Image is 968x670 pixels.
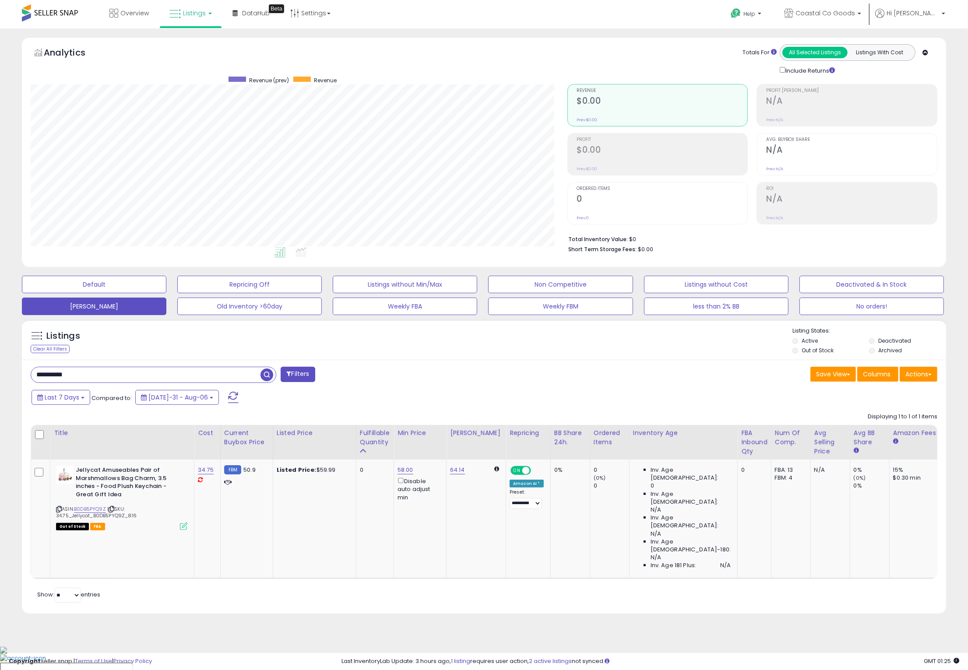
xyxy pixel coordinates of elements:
[594,482,629,490] div: 0
[554,428,586,447] div: BB Share 24h.
[792,327,946,335] p: Listing States:
[720,561,731,569] span: N/A
[799,276,944,293] button: Deactivated & In Stock
[32,390,90,405] button: Last 7 Days
[577,88,748,93] span: Revenue
[644,298,788,315] button: less than 2% BB
[879,347,902,354] label: Archived
[577,215,589,221] small: Prev: 0
[46,330,80,342] h5: Listings
[814,428,846,456] div: Avg Selling Price
[766,117,783,123] small: Prev: N/A
[743,10,755,18] span: Help
[569,246,637,253] b: Short Term Storage Fees:
[893,438,898,445] small: Amazon Fees.
[577,194,748,206] h2: 0
[724,1,770,28] a: Help
[249,77,289,84] span: Revenue (prev)
[177,298,322,315] button: Old Inventory >60day
[314,77,337,84] span: Revenue
[651,490,731,506] span: Inv. Age [DEMOGRAPHIC_DATA]:
[22,298,166,315] button: [PERSON_NAME]
[799,298,944,315] button: No orders!
[450,428,502,438] div: [PERSON_NAME]
[802,337,818,344] label: Active
[854,482,889,490] div: 0%
[360,428,390,447] div: Fulfillable Quantity
[56,523,89,530] span: All listings that are currently out of stock and unavailable for purchase on Amazon
[333,298,477,315] button: Weekly FBA
[857,367,898,382] button: Columns
[243,466,256,474] span: 50.9
[651,561,697,569] span: Inv. Age 181 Plus:
[651,514,731,530] span: Inv. Age [DEMOGRAPHIC_DATA]:
[766,186,937,191] span: ROI
[782,47,848,58] button: All Selected Listings
[638,245,654,253] span: $0.00
[510,428,547,438] div: Repricing
[741,466,764,474] div: 0
[766,96,937,108] h2: N/A
[854,474,866,481] small: (0%)
[198,466,214,474] a: 34.75
[594,474,606,481] small: (0%)
[56,466,74,484] img: 41ygniWzV-L._SL40_.jpg
[277,428,352,438] div: Listed Price
[863,370,891,379] span: Columns
[45,393,79,402] span: Last 7 Days
[796,9,855,18] span: Coastal Co Goods
[510,480,544,488] div: Amazon AI *
[775,428,807,447] div: Num of Comp.
[893,466,966,474] div: 15%
[90,523,105,530] span: FBA
[398,476,440,502] div: Disable auto adjust min
[577,186,748,191] span: Ordered Items
[511,467,522,474] span: ON
[135,390,219,405] button: [DATE]-31 - Aug-06
[92,394,132,402] span: Compared to:
[450,466,465,474] a: 64.14
[54,428,190,438] div: Title
[37,590,100,599] span: Show: entries
[854,428,886,447] div: Avg BB Share
[577,166,598,172] small: Prev: $0.00
[554,466,583,474] div: 0%
[854,466,889,474] div: 0%
[773,65,845,75] div: Include Returns
[651,554,661,561] span: N/A
[44,46,102,61] h5: Analytics
[854,447,859,455] small: Avg BB Share.
[577,96,748,108] h2: $0.00
[766,145,937,157] h2: N/A
[775,466,804,474] div: FBA: 13
[633,428,734,438] div: Inventory Age
[177,276,322,293] button: Repricing Off
[766,166,783,172] small: Prev: N/A
[651,538,731,554] span: Inv. Age [DEMOGRAPHIC_DATA]-180:
[56,505,137,519] span: | SKU: 34.75_Jellycat_B0DB5PYQ9Z_816
[398,466,413,474] a: 58.00
[900,367,937,382] button: Actions
[577,137,748,142] span: Profit
[148,393,208,402] span: [DATE]-31 - Aug-06
[766,88,937,93] span: Profit [PERSON_NAME]
[594,428,626,447] div: Ordered Items
[22,276,166,293] button: Default
[333,276,477,293] button: Listings without Min/Max
[814,466,843,474] div: N/A
[56,466,187,529] div: ASIN:
[741,428,767,456] div: FBA inbound Qty
[224,428,269,447] div: Current Buybox Price
[893,474,966,482] div: $0.30 min
[510,489,544,509] div: Preset:
[743,49,777,57] div: Totals For
[198,428,217,438] div: Cost
[594,466,629,474] div: 0
[398,428,443,438] div: Min Price
[868,413,937,421] div: Displaying 1 to 1 of 1 items
[577,117,598,123] small: Prev: $0.00
[766,194,937,206] h2: N/A
[569,235,628,243] b: Total Inventory Value:
[887,9,939,18] span: Hi [PERSON_NAME]
[644,276,788,293] button: Listings without Cost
